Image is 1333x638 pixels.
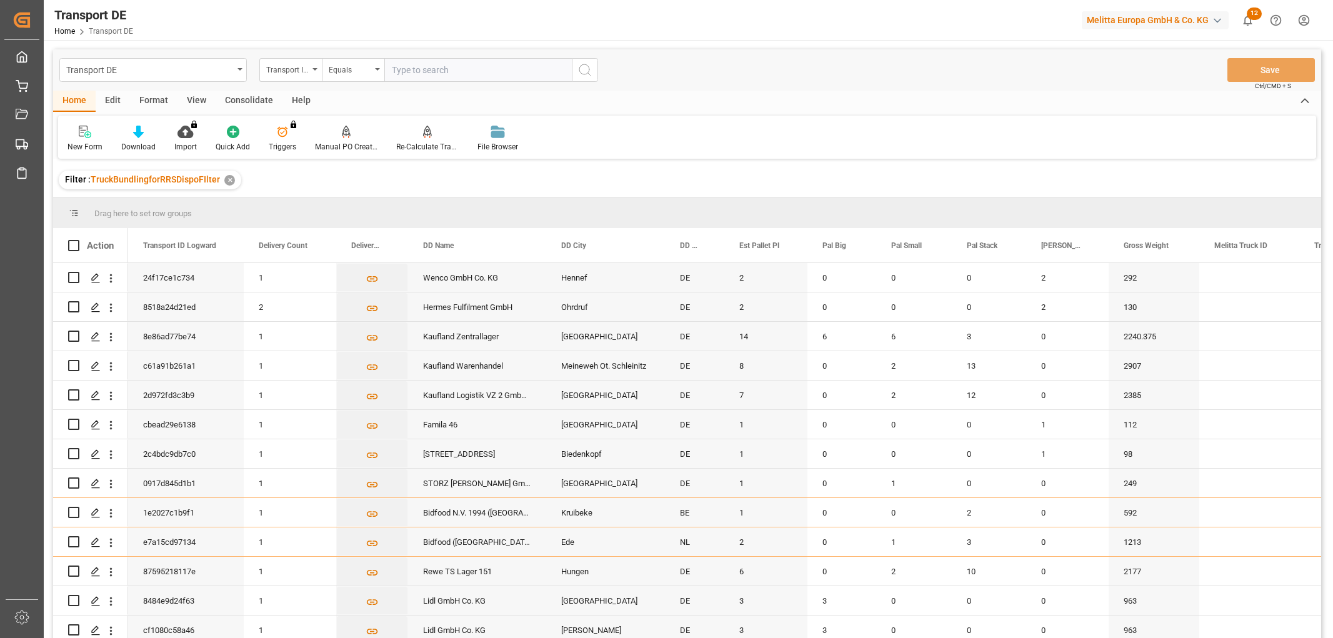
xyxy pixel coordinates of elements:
div: Download [121,141,156,152]
span: DD Name [423,241,454,250]
button: search button [572,58,598,82]
div: 1 [244,469,336,497]
div: 2 [876,381,952,409]
div: Press SPACE to select this row. [53,439,128,469]
div: 2c4bdc9db7c0 [128,439,244,468]
div: Hermes Fulfilment GmbH [408,292,546,321]
div: Hungen [546,557,665,586]
div: Equals [329,61,371,76]
div: Wenco GmbH Co. KG [408,263,546,292]
div: 1 [724,469,807,497]
div: Press SPACE to select this row. [53,498,128,527]
div: Press SPACE to select this row. [53,557,128,586]
div: New Form [67,141,102,152]
span: TruckBundlingforRRSDispoFIlter [91,174,220,184]
div: 87595218117e [128,557,244,586]
div: 3 [952,322,1026,351]
div: NL [665,527,724,556]
div: 1 [724,498,807,527]
div: 1 [244,351,336,380]
div: DE [665,381,724,409]
div: Lidl GmbH Co. KG [408,586,546,615]
div: DE [665,586,724,615]
span: Pal Small [891,241,922,250]
div: 1 [876,469,952,497]
div: 2907 [1109,351,1199,380]
div: 1 [724,410,807,439]
div: 1 [244,557,336,586]
div: Ohrdruf [546,292,665,321]
div: 963 [1109,586,1199,615]
div: STORZ [PERSON_NAME] GmbH [408,469,546,497]
div: DE [665,263,724,292]
div: 0 [876,586,952,615]
div: 0 [807,439,876,468]
span: Melitta Truck ID [1214,241,1267,250]
div: 2 [952,498,1026,527]
div: 2 [724,292,807,321]
div: 112 [1109,410,1199,439]
span: Ctrl/CMD + S [1255,81,1291,91]
div: 1 [1026,439,1109,468]
div: 2 [244,292,336,321]
div: Kruibeke [546,498,665,527]
div: 0917d845d1b1 [128,469,244,497]
span: DD City [561,241,586,250]
div: 0 [876,292,952,321]
div: 0 [1026,498,1109,527]
div: 3 [724,586,807,615]
div: Ede [546,527,665,556]
span: Gross Weight [1124,241,1169,250]
div: [GEOGRAPHIC_DATA] [546,381,665,409]
button: open menu [259,58,322,82]
div: Manual PO Creation [315,141,377,152]
span: Filter : [65,174,91,184]
div: View [177,91,216,112]
div: 2 [724,527,807,556]
div: 24f17ce1c734 [128,263,244,292]
div: 6 [876,322,952,351]
div: Press SPACE to select this row. [53,469,128,498]
div: 0 [1026,586,1109,615]
div: 0 [807,263,876,292]
button: open menu [322,58,384,82]
div: 1 [244,498,336,527]
div: [GEOGRAPHIC_DATA] [546,322,665,351]
button: Melitta Europa GmbH & Co. KG [1082,8,1234,32]
div: 8 [724,351,807,380]
div: Press SPACE to select this row. [53,263,128,292]
div: 2 [1026,263,1109,292]
div: Kaufland Warenhandel [408,351,546,380]
div: [GEOGRAPHIC_DATA] [546,469,665,497]
div: 0 [952,439,1026,468]
div: 592 [1109,498,1199,527]
div: 10 [952,557,1026,586]
div: Help [282,91,320,112]
div: 0 [1026,381,1109,409]
div: 1 [244,381,336,409]
div: 6 [807,322,876,351]
div: Format [130,91,177,112]
div: 0 [1026,557,1109,586]
div: 1 [244,527,336,556]
div: 12 [952,381,1026,409]
div: File Browser [477,141,518,152]
div: 1 [244,263,336,292]
div: Consolidate [216,91,282,112]
div: 8484e9d24f63 [128,586,244,615]
div: 0 [952,469,1026,497]
div: 1 [244,410,336,439]
div: BE [665,498,724,527]
div: [GEOGRAPHIC_DATA] [546,586,665,615]
div: [GEOGRAPHIC_DATA] [546,410,665,439]
div: 0 [876,410,952,439]
div: 0 [952,586,1026,615]
div: 13 [952,351,1026,380]
div: Kaufland Logistik VZ 2 GmbH Co. KG [408,381,546,409]
div: 98 [1109,439,1199,468]
div: ✕ [224,175,235,186]
div: Melitta Europa GmbH & Co. KG [1082,11,1229,29]
div: 0 [952,263,1026,292]
div: 14 [724,322,807,351]
div: Re-Calculate Transport Costs [396,141,459,152]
